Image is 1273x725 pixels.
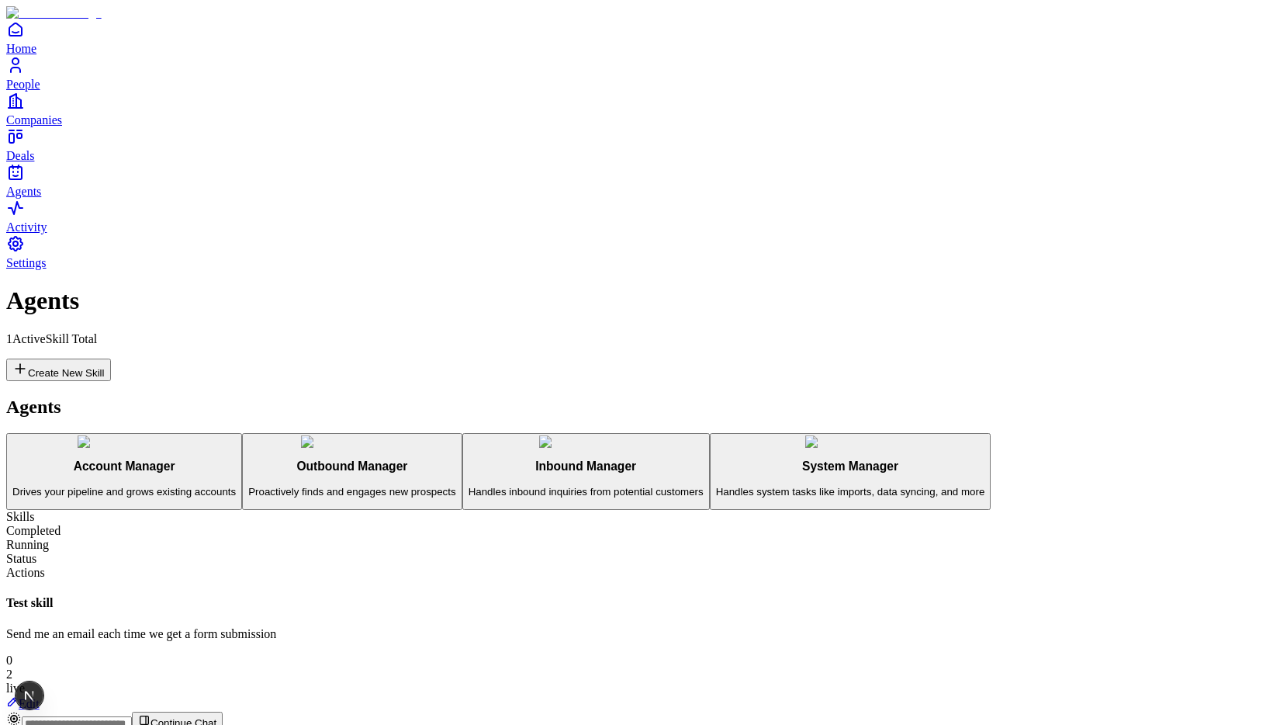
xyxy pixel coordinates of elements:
h3: Outbound Manager [248,460,455,474]
button: Inbound ManagerInbound ManagerHandles inbound inquiries from potential customers [462,433,710,511]
p: Drives your pipeline and grows existing accounts [12,486,236,498]
a: Agents [6,163,1267,198]
p: Proactively finds and engages new prospects [248,486,455,498]
span: live [6,682,25,695]
img: Inbound Manager [539,435,632,448]
button: Create New Skill [6,359,111,381]
span: Home [6,42,36,55]
button: Outbound ManagerOutbound ManagerProactively finds and engages new prospects [242,433,462,511]
button: Account ManagerAccount ManagerDrives your pipeline and grows existing accounts [6,433,242,511]
a: Companies [6,92,1267,127]
img: System Manager [805,435,896,448]
h4: Test skill [6,596,1267,610]
h1: Agents [6,286,1267,315]
a: Deals [6,127,1267,162]
h3: Inbound Manager [469,460,704,474]
a: Activity [6,199,1267,234]
h3: Account Manager [12,460,236,474]
span: Settings [6,256,47,269]
a: Settings [6,234,1267,269]
a: People [6,56,1267,91]
p: Send me an email each time we get a form submission [6,627,1267,641]
span: Activity [6,220,47,234]
img: Outbound Manager [301,435,403,448]
div: Running [6,538,1267,552]
div: Completed [6,524,1267,538]
div: Status [6,552,1267,566]
img: Account Manager [78,435,171,448]
div: Actions [6,566,1267,580]
div: 0 [6,654,1267,668]
img: Item Brain Logo [6,6,102,20]
p: Handles inbound inquiries from potential customers [469,486,704,498]
p: Handles system tasks like imports, data syncing, and more [716,486,985,498]
div: 2 [6,668,1267,682]
h2: Agents [6,397,1267,418]
span: Companies [6,113,62,127]
a: Edit [6,697,40,710]
div: Skills [6,510,1267,524]
a: Home [6,20,1267,55]
h3: System Manager [716,460,985,474]
button: System ManagerSystem ManagerHandles system tasks like imports, data syncing, and more [710,433,991,511]
span: Agents [6,185,41,198]
span: Deals [6,149,34,162]
p: 1 Active Skill Total [6,332,1267,346]
span: People [6,78,40,91]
